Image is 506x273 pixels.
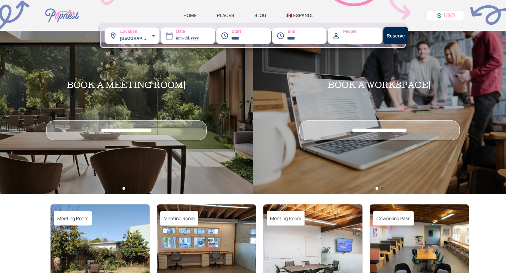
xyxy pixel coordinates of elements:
[183,12,197,18] a: HOME
[373,211,414,225] span: Coworking Pass
[328,82,431,91] h2: BOOK A WORKSPACE
[54,211,92,225] span: Meeting Room
[267,211,305,225] span: Meeting Room
[165,24,185,34] label: Date
[427,11,463,20] button: 💲 USD
[221,24,241,34] label: Start
[120,27,160,44] div: [GEOGRAPHIC_DATA][PERSON_NAME] ([GEOGRAPHIC_DATA], [GEOGRAPHIC_DATA], [GEOGRAPHIC_DATA])
[332,24,357,34] label: People
[276,24,295,34] label: End
[217,12,234,18] a: PLACES
[160,211,198,225] span: Meeting Room
[254,12,266,18] a: BLOG
[67,82,186,91] h2: BOOK A MEETING ROOM
[109,24,137,34] label: Location
[286,12,314,18] a: 🇲🇽 ESPAÑOL
[387,33,405,38] strong: Reserve
[383,27,408,44] button: Reserve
